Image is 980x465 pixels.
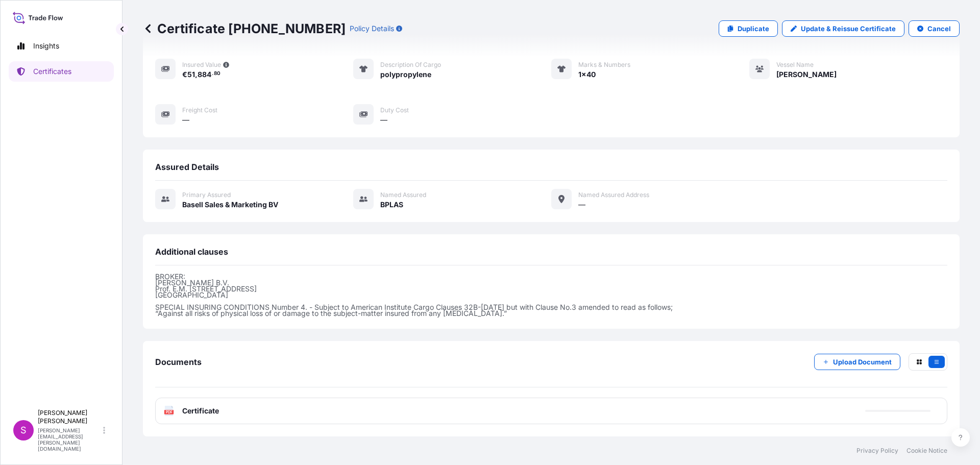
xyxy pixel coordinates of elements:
span: — [182,115,189,125]
p: BROKER: [PERSON_NAME] B.V. Prof. E.M. [STREET_ADDRESS] [GEOGRAPHIC_DATA] SPECIAL INSURING CONDITI... [155,274,947,316]
span: € [182,71,187,78]
span: Primary assured [182,191,231,199]
span: BPLAS [380,200,403,210]
p: Certificates [33,66,71,77]
span: , [195,71,198,78]
span: Freight Cost [182,106,217,114]
p: [PERSON_NAME] [PERSON_NAME] [38,409,101,425]
span: Vessel Name [776,61,814,69]
span: polypropylene [380,69,431,80]
span: Certificate [182,406,219,416]
p: Duplicate [738,23,769,34]
span: 80 [214,72,220,76]
a: Duplicate [719,20,778,37]
span: [PERSON_NAME] [776,69,837,80]
span: — [578,200,585,210]
span: 51 [187,71,195,78]
span: 1x40 [578,69,596,80]
p: Insights [33,41,59,51]
span: — [380,115,387,125]
span: Documents [155,357,202,367]
p: Certificate [PHONE_NUMBER] [143,20,346,37]
a: Update & Reissue Certificate [782,20,904,37]
span: Assured Details [155,162,219,172]
p: Cancel [927,23,951,34]
a: Insights [9,36,114,56]
p: [PERSON_NAME][EMAIL_ADDRESS][PERSON_NAME][DOMAIN_NAME] [38,427,101,452]
span: S [20,425,27,435]
span: Named Assured [380,191,426,199]
a: Privacy Policy [856,447,898,455]
span: Duty Cost [380,106,409,114]
button: Cancel [909,20,960,37]
button: Upload Document [814,354,900,370]
span: Description of cargo [380,61,441,69]
span: Marks & Numbers [578,61,630,69]
span: Named Assured Address [578,191,649,199]
span: 884 [198,71,211,78]
text: PDF [166,410,173,414]
span: Additional clauses [155,247,228,257]
span: Basell Sales & Marketing BV [182,200,278,210]
a: Certificates [9,61,114,82]
span: . [212,72,213,76]
span: Insured Value [182,61,221,69]
a: Cookie Notice [906,447,947,455]
p: Update & Reissue Certificate [801,23,896,34]
p: Policy Details [350,23,394,34]
p: Upload Document [833,357,892,367]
